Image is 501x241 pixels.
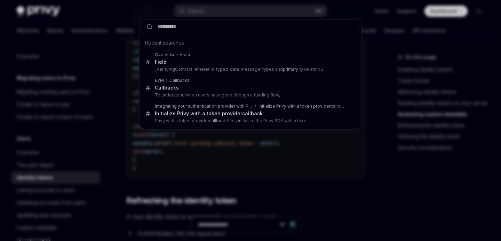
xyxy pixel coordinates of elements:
[155,103,253,109] div: Integrating your authentication provider with Privy
[242,110,260,116] b: callbac
[283,67,298,72] b: primary
[155,52,175,57] div: Overview
[331,103,345,109] b: callbac
[145,39,184,46] span: Recent searches
[155,85,179,91] b: Callbacks
[180,52,190,57] div: Field
[209,118,224,123] b: callbac
[259,103,345,109] div: Initialize Privy with a token provider k
[155,67,345,72] p: , verifyingContract 'ethereum_typed_data_message' types and _type attribu
[155,110,263,117] div: Initialize Privy with a token provider k
[155,59,167,65] div: Field
[169,78,190,83] b: Callbacks
[155,92,345,98] p: To understand when users have gone through a funding flow,
[155,118,345,124] p: Privy with a token provider k First, initialize the Privy SDK with a toke
[155,78,164,83] div: EVM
